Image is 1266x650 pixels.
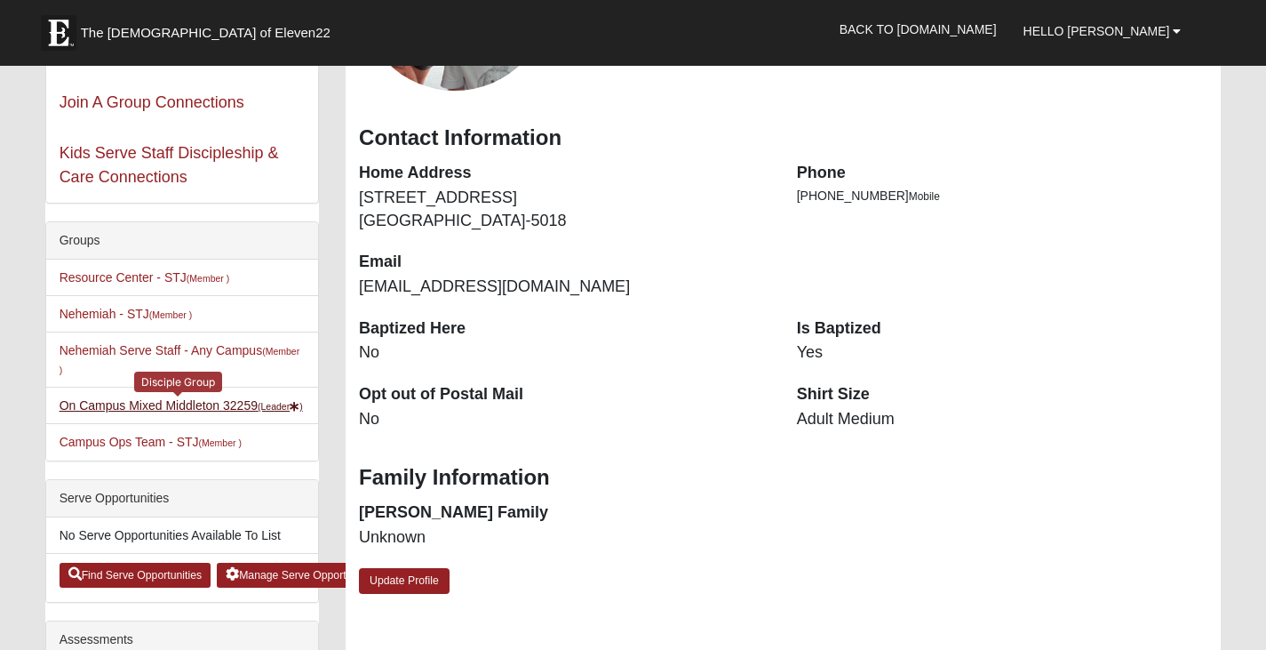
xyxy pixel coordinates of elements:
[60,435,242,449] a: Campus Ops Team - STJ(Member )
[60,93,244,111] a: Join A Group Connections
[359,162,770,185] dt: Home Address
[41,15,76,51] img: Eleven22 logo
[149,309,192,320] small: (Member )
[359,125,1207,151] h3: Contact Information
[359,526,770,550] dd: Unknown
[1023,24,1170,38] span: Hello [PERSON_NAME]
[60,343,300,376] a: Nehemiah Serve Staff - Any Campus(Member )
[826,7,1010,52] a: Back to [DOMAIN_NAME]
[359,408,770,431] dd: No
[359,317,770,341] dt: Baptized Here
[359,187,770,232] dd: [STREET_ADDRESS] [GEOGRAPHIC_DATA]-5018
[217,563,386,588] a: Manage Serve Opportunities
[797,408,1208,431] dd: Adult Medium
[359,251,770,274] dt: Email
[60,398,303,413] a: On Campus Mixed Middleton 32259(Leader)
[359,568,450,594] a: Update Profile
[60,307,193,321] a: Nehemiah - STJ(Member )
[60,270,230,285] a: Resource Center - STJ(Member )
[1010,9,1195,53] a: Hello [PERSON_NAME]
[359,276,770,299] dd: [EMAIL_ADDRESS][DOMAIN_NAME]
[199,437,242,448] small: (Member )
[359,383,770,406] dt: Opt out of Postal Mail
[134,372,222,392] div: Disciple Group
[81,24,330,42] span: The [DEMOGRAPHIC_DATA] of Eleven22
[46,480,318,518] div: Serve Opportunities
[46,222,318,260] div: Groups
[46,518,318,554] li: No Serve Opportunities Available To List
[797,341,1208,365] dd: Yes
[797,187,1208,205] li: [PHONE_NUMBER]
[359,341,770,365] dd: No
[797,383,1208,406] dt: Shirt Size
[359,502,770,525] dt: [PERSON_NAME] Family
[359,465,1207,491] h3: Family Information
[32,6,387,51] a: The [DEMOGRAPHIC_DATA] of Eleven22
[60,144,279,186] a: Kids Serve Staff Discipleship & Care Connections
[797,317,1208,341] dt: Is Baptized
[258,401,303,412] small: (Leader )
[60,563,211,588] a: Find Serve Opportunities
[187,273,229,284] small: (Member )
[909,190,940,203] span: Mobile
[797,162,1208,185] dt: Phone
